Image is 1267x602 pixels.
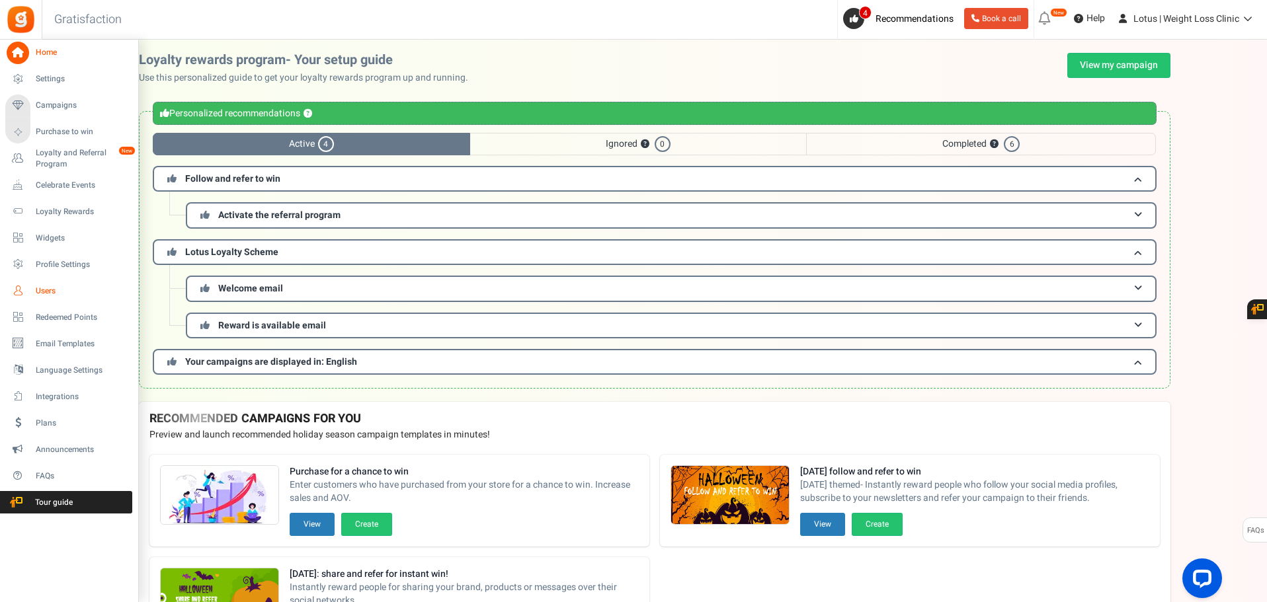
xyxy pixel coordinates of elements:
[6,497,99,508] span: Tour guide
[1133,12,1239,26] span: Lotus | Weight Loss Clinic
[800,513,845,536] button: View
[990,140,999,149] button: ?
[6,5,36,34] img: Gratisfaction
[149,428,1160,441] p: Preview and launch recommended holiday season campaign templates in minutes!
[1004,136,1020,152] span: 6
[5,68,132,91] a: Settings
[5,359,132,381] a: Language Settings
[36,470,128,482] span: FAQs
[161,466,278,525] img: Recommended Campaigns
[341,513,392,536] button: Create
[153,102,1157,125] div: Personalized recommendations
[36,100,128,111] span: Campaigns
[36,73,128,85] span: Settings
[36,365,128,376] span: Language Settings
[185,172,280,186] span: Follow and refer to win
[5,200,132,223] a: Loyalty Rewards
[290,568,639,581] strong: [DATE]: share and refer for instant win!
[36,147,132,170] span: Loyalty and Referral Program
[218,208,341,222] span: Activate the referral program
[149,412,1160,426] h4: RECOMMENDED CAMPAIGNS FOR YOU
[185,355,357,369] span: Your campaigns are displayed in: English
[40,7,136,33] h3: Gratisfaction
[290,513,335,536] button: View
[153,133,470,155] span: Active
[5,412,132,434] a: Plans
[318,136,334,152] span: 4
[36,126,128,137] span: Purchase to win
[964,8,1028,29] a: Book a call
[843,8,959,29] a: 4 Recommendations
[641,140,649,149] button: ?
[5,174,132,196] a: Celebrate Events
[806,133,1156,155] span: Completed
[5,280,132,302] a: Users
[1069,8,1110,29] a: Help
[655,136,671,152] span: 0
[290,465,639,478] strong: Purchase for a chance to win
[5,227,132,249] a: Widgets
[139,53,479,67] h2: Loyalty rewards program- Your setup guide
[36,206,128,217] span: Loyalty Rewards
[5,147,132,170] a: Loyalty and Referral Program New
[36,444,128,455] span: Announcements
[5,121,132,143] a: Purchase to win
[1050,8,1067,17] em: New
[859,6,872,19] span: 4
[36,338,128,350] span: Email Templates
[185,245,278,259] span: Lotus Loyalty Scheme
[5,465,132,487] a: FAQs
[304,110,312,118] button: ?
[671,466,789,525] img: Recommended Campaigns
[36,391,128,402] span: Integrations
[36,47,128,58] span: Home
[118,146,136,155] em: New
[218,282,283,295] span: Welcome email
[5,332,132,355] a: Email Templates
[1083,12,1105,25] span: Help
[1067,53,1170,78] a: View my campaign
[5,42,132,64] a: Home
[5,385,132,408] a: Integrations
[139,71,479,85] p: Use this personalized guide to get your loyalty rewards program up and running.
[876,12,954,26] span: Recommendations
[800,465,1149,478] strong: [DATE] follow and refer to win
[36,418,128,429] span: Plans
[5,306,132,328] a: Redeemed Points
[36,312,128,323] span: Redeemed Points
[36,285,128,297] span: Users
[218,319,326,332] span: Reward is available email
[5,94,132,117] a: Campaigns
[290,478,639,505] span: Enter customers who have purchased from your store for a chance to win. Increase sales and AOV.
[36,180,128,191] span: Celebrate Events
[5,438,132,461] a: Announcements
[470,133,806,155] span: Ignored
[800,478,1149,505] span: [DATE] themed- Instantly reward people who follow your social media profiles, subscribe to your n...
[36,233,128,244] span: Widgets
[852,513,903,536] button: Create
[5,253,132,276] a: Profile Settings
[1247,518,1264,543] span: FAQs
[36,259,128,270] span: Profile Settings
